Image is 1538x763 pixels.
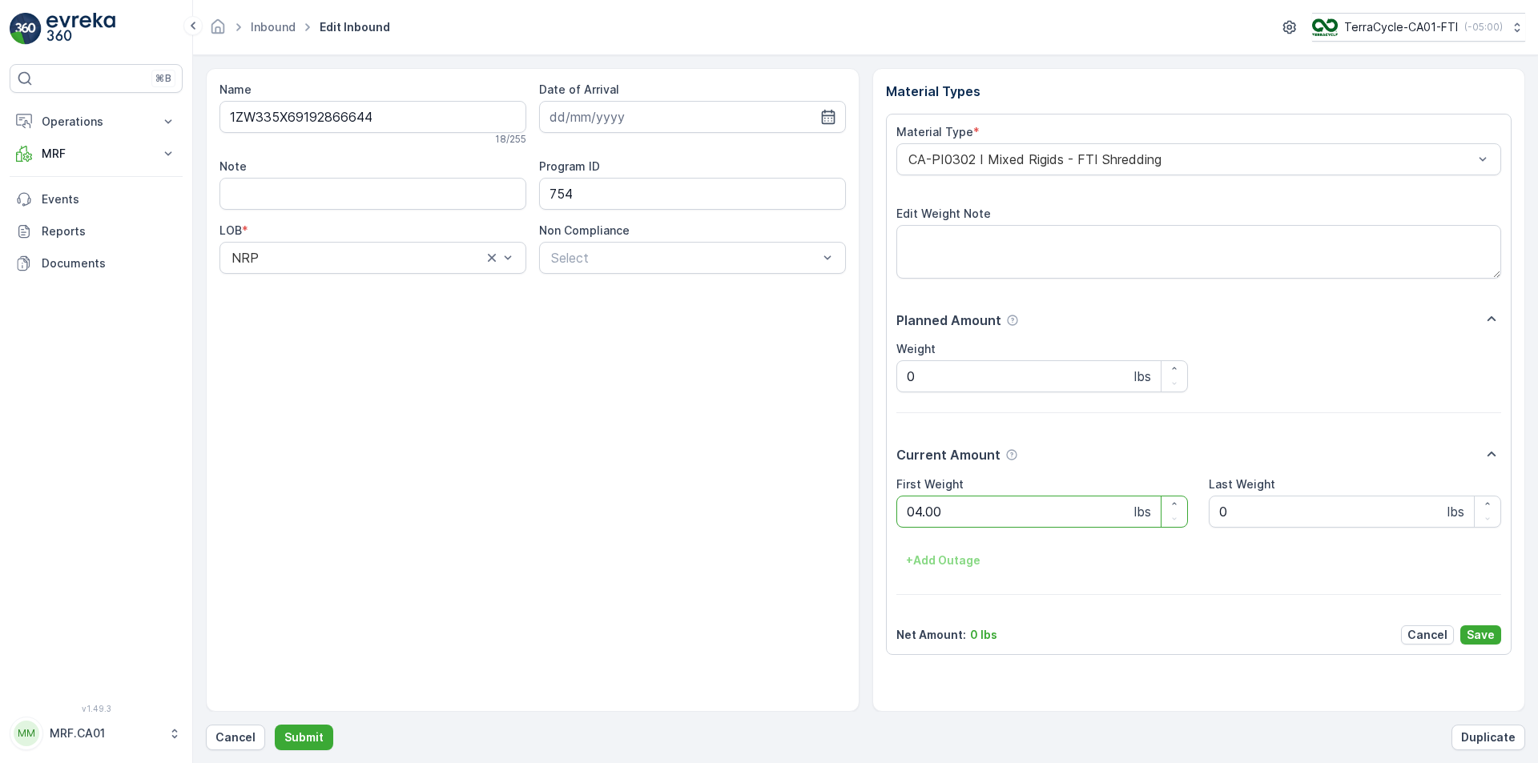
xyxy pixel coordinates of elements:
[1461,729,1516,745] p: Duplicate
[155,72,171,85] p: ⌘B
[1344,19,1458,35] p: TerraCycle-CA01-FTI
[896,477,964,491] label: First Weight
[1401,625,1454,645] button: Cancel
[316,19,393,35] span: Edit Inbound
[896,445,1001,464] p: Current Amount
[215,729,256,745] p: Cancel
[539,159,600,173] label: Program ID
[50,725,160,741] p: MRF.CA01
[896,627,966,643] p: Net Amount :
[495,133,526,146] p: 18 / 255
[42,146,151,162] p: MRF
[10,183,183,215] a: Events
[896,342,936,355] label: Weight
[10,247,183,279] a: Documents
[284,729,324,745] p: Submit
[886,82,1512,101] p: Material Types
[1407,627,1447,643] p: Cancel
[539,82,619,96] label: Date of Arrival
[219,223,242,237] label: LOB
[10,13,42,45] img: logo
[896,125,973,139] label: Material Type
[1467,627,1495,643] p: Save
[1134,367,1151,386] p: lbs
[10,704,183,713] span: v 1.49.3
[1006,314,1019,327] div: Help Tooltip Icon
[970,627,997,643] p: 0 lbs
[1451,725,1525,750] button: Duplicate
[539,223,630,237] label: Non Compliance
[10,106,183,138] button: Operations
[42,191,176,207] p: Events
[551,248,818,267] p: Select
[206,725,265,750] button: Cancel
[1460,625,1501,645] button: Save
[42,223,176,239] p: Reports
[1464,21,1503,34] p: ( -05:00 )
[896,311,1001,330] p: Planned Amount
[1134,502,1151,521] p: lbs
[906,552,980,568] p: + Add Outage
[46,13,115,45] img: logo_light-DOdMpM7g.png
[219,159,247,173] label: Note
[42,114,151,130] p: Operations
[1447,502,1464,521] p: lbs
[896,207,991,220] label: Edit Weight Note
[896,548,990,573] button: +Add Outage
[275,725,333,750] button: Submit
[539,101,846,133] input: dd/mm/yyyy
[251,20,296,34] a: Inbound
[14,721,39,746] div: MM
[1209,477,1275,491] label: Last Weight
[1312,18,1338,36] img: TC_BVHiTW6.png
[10,717,183,750] button: MMMRF.CA01
[10,138,183,170] button: MRF
[42,255,176,271] p: Documents
[209,24,227,38] a: Homepage
[1312,13,1525,42] button: TerraCycle-CA01-FTI(-05:00)
[219,82,252,96] label: Name
[1005,448,1018,461] div: Help Tooltip Icon
[10,215,183,247] a: Reports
